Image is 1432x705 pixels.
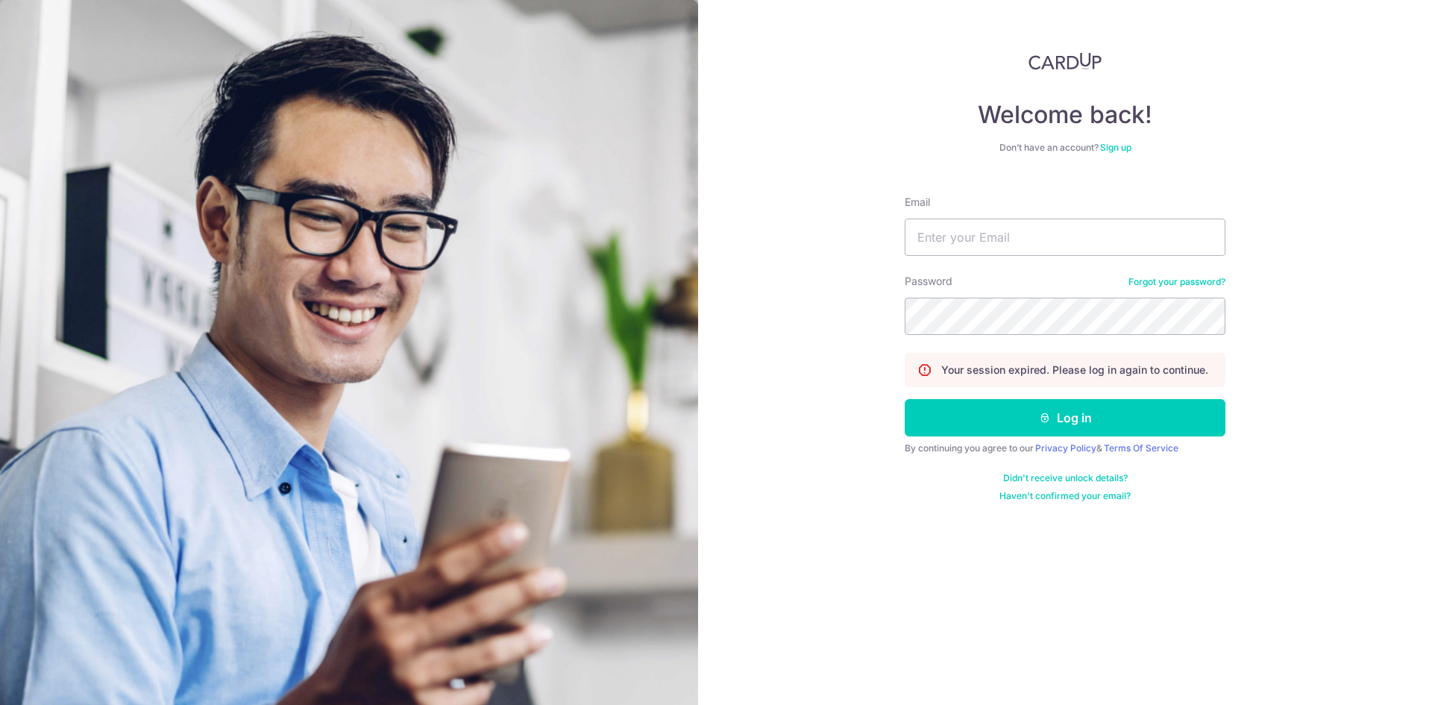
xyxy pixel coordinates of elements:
h4: Welcome back! [905,100,1225,130]
img: CardUp Logo [1029,52,1102,70]
a: Sign up [1100,142,1131,153]
label: Email [905,195,930,210]
div: By continuing you agree to our & [905,442,1225,454]
a: Privacy Policy [1035,442,1096,454]
a: Terms Of Service [1104,442,1178,454]
a: Didn't receive unlock details? [1003,472,1128,484]
div: Don’t have an account? [905,142,1225,154]
a: Forgot your password? [1128,276,1225,288]
label: Password [905,274,952,289]
a: Haven't confirmed your email? [999,490,1131,502]
button: Log in [905,399,1225,436]
p: Your session expired. Please log in again to continue. [941,363,1208,377]
input: Enter your Email [905,219,1225,256]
